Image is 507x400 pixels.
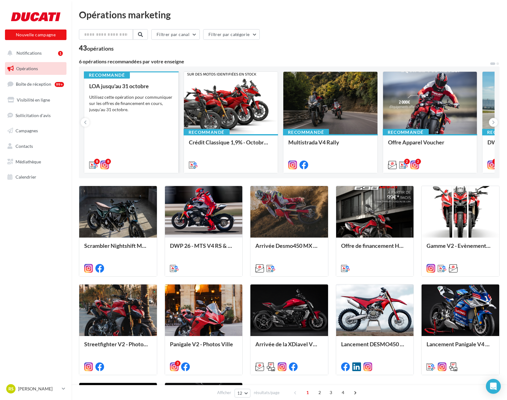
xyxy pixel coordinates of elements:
[184,129,230,136] div: Recommandé
[16,112,51,118] span: Sollicitation d'avis
[427,243,494,255] div: Gamme V2 - Evènement en concession
[283,129,329,136] div: Recommandé
[170,243,238,255] div: DWP 26 - MTS V4 RS & Diavel V4 RS
[315,388,325,398] span: 2
[388,139,472,152] div: Offre Apparel Voucher
[89,83,173,89] div: LOA jusqu'au 31 octobre
[18,386,59,392] p: [PERSON_NAME]
[175,361,180,366] div: 3
[170,341,238,353] div: Panigale V2 - Photos Ville
[427,341,494,353] div: Lancement Panigale V4 Tricolore Italia MY25
[79,59,490,64] div: 6 opérations recommandées par votre enseigne
[16,174,36,180] span: Calendrier
[255,243,323,255] div: Arrivée Desmo450 MX en concession
[203,29,260,40] button: Filtrer par catégorie
[16,81,51,87] span: Boîte de réception
[4,140,68,153] a: Contacts
[16,66,38,71] span: Opérations
[87,46,114,51] div: opérations
[79,10,500,19] div: Opérations marketing
[4,109,68,122] a: Sollicitation d'avis
[5,383,66,395] a: RS [PERSON_NAME]
[16,143,33,149] span: Contacts
[4,155,68,168] a: Médiathèque
[254,390,280,396] span: résultats/page
[341,341,409,353] div: Lancement DESMO450 MX
[288,139,372,152] div: Multistrada V4 Rally
[105,159,111,164] div: 8
[58,51,63,56] div: 1
[16,50,42,56] span: Notifications
[5,30,66,40] button: Nouvelle campagne
[338,388,348,398] span: 4
[303,388,313,398] span: 1
[79,45,114,52] div: 43
[84,72,130,79] div: Recommandé
[4,124,68,137] a: Campagnes
[4,47,65,60] button: Notifications 1
[4,170,68,184] a: Calendrier
[341,243,409,255] div: Offre de financement Hypermotard 698 Mono
[492,159,498,164] div: 5
[4,93,68,107] a: Visibilité en ligne
[255,341,323,353] div: Arrivée de la XDiavel V4 en concession
[89,94,173,113] div: Utilisez cette opération pour communiquer sur les offres de financement en cours, jusqu'au 31 oct...
[94,159,100,164] div: 8
[404,159,410,164] div: 2
[16,159,41,164] span: Médiathèque
[237,391,243,396] span: 12
[326,388,336,398] span: 3
[189,139,273,152] div: Crédit Classique 1,9% - Octobre 2025
[84,243,152,255] div: Scrambler Nightshift MY26
[4,77,68,91] a: Boîte de réception99+
[84,341,152,353] div: Streetfighter V2 - Photos Ville
[486,379,501,394] div: Open Intercom Messenger
[17,97,50,102] span: Visibilité en ligne
[55,82,64,87] div: 99+
[383,129,429,136] div: Recommandé
[151,29,200,40] button: Filtrer par canal
[16,128,38,133] span: Campagnes
[217,390,231,396] span: Afficher
[4,62,68,75] a: Opérations
[415,159,421,164] div: 2
[8,386,14,392] span: RS
[235,389,250,398] button: 12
